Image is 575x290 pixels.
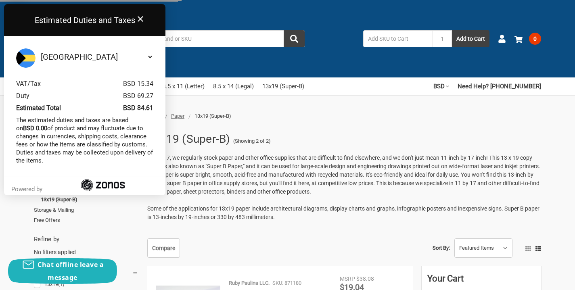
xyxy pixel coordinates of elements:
[194,113,231,119] span: 13x19 (Super-B)
[103,30,305,47] input: Search by keyword, brand or SKU
[16,104,85,112] div: Estimated Total
[123,80,153,88] div: BSD 15.34
[147,129,230,150] h1: 13x19 (Super-B)
[34,205,138,215] a: Storage & Mailing
[363,30,433,47] input: Add SKU to Cart
[433,77,449,95] a: BSD
[16,80,85,88] div: VAT/Tax
[23,125,47,132] b: BSD 0.00
[123,104,153,112] div: BSD 84.61
[529,33,541,45] span: 0
[163,77,205,95] a: 8.5 x 11 (Letter)
[39,48,153,65] select: Select your country
[4,4,165,36] div: Estimated Duties and Taxes
[340,275,355,283] div: MSRP
[41,194,138,205] a: 13x19 (Super-B)
[34,215,138,225] a: Free Offers
[123,92,153,100] div: BSD 69.27
[58,281,65,287] span: (1)
[16,48,36,68] img: Flag of Bahamas
[262,77,304,95] a: 13x19 (Super-B)
[147,205,539,220] span: Some of the applications for 13x19 paper include architectural diagrams, display charts and graph...
[11,185,46,193] div: Powered by
[272,279,301,287] p: SKU: 871180
[16,92,85,100] div: Duty
[38,260,104,282] span: Chat offline leave a message
[34,235,138,244] h5: Refine by
[171,113,184,119] a: Paper
[213,77,254,95] a: 8.5 x 14 (Legal)
[458,77,541,95] a: Need Help? [PHONE_NUMBER]
[229,279,270,287] p: Ruby Paulina LLC.
[356,275,374,282] span: $38.08
[147,154,540,195] span: At 11x17, we regularly stock paper and other office supplies that are difficult to find elsewhere...
[8,258,117,284] button: Chat offline leave a message
[16,116,153,165] p: The estimated duties and taxes are based on of product and may fluctuate due to changes in curren...
[452,30,489,47] button: Add to Cart
[34,279,138,290] a: 13x19
[514,28,541,49] a: 0
[34,235,138,257] div: No filters applied
[233,137,271,145] span: (Showing 2 of 2)
[147,238,180,258] a: Compare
